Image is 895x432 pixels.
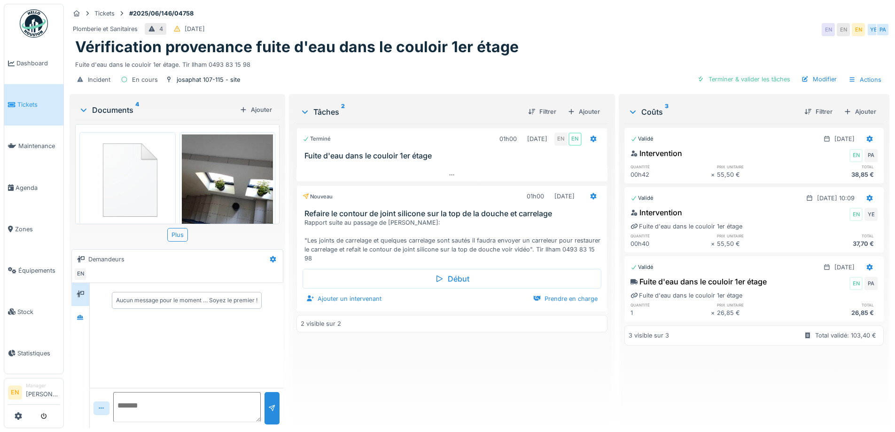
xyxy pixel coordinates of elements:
[4,43,63,84] a: Dashboard
[236,103,276,116] div: Ajouter
[8,385,22,400] li: EN
[717,302,797,308] h6: prix unitaire
[527,134,547,143] div: [DATE]
[867,23,880,36] div: YE
[303,135,331,143] div: Terminé
[797,233,878,239] h6: total
[26,382,60,389] div: Manager
[301,319,341,328] div: 2 visible sur 2
[852,23,865,36] div: EN
[73,24,138,33] div: Plomberie et Sanitaires
[4,84,63,126] a: Tickets
[665,106,669,118] sup: 3
[717,170,797,179] div: 55,50 €
[4,332,63,374] a: Statistiques
[711,308,717,317] div: ×
[125,9,197,18] strong: #2025/06/146/04758
[801,105,836,118] div: Filtrer
[16,59,60,68] span: Dashboard
[628,106,797,118] div: Coûts
[834,134,855,143] div: [DATE]
[4,250,63,291] a: Équipements
[797,170,878,179] div: 38,85 €
[17,100,60,109] span: Tickets
[527,192,544,201] div: 01h00
[630,302,711,308] h6: quantité
[837,23,850,36] div: EN
[88,255,125,264] div: Demandeurs
[304,151,603,160] h3: Fuite d'eau dans le couloir 1er étage
[75,38,519,56] h1: Vérification provenance fuite d'eau dans le couloir 1er étage
[630,207,682,218] div: Intervention
[630,291,742,300] div: Fuite d'eau dans le couloir 1er étage
[797,239,878,248] div: 37,70 €
[876,23,889,36] div: PA
[304,218,603,263] div: Rapport suite au passage de [PERSON_NAME]: "Les joints de carrelage et quelques carrelage sont sa...
[717,239,797,248] div: 55,50 €
[554,192,575,201] div: [DATE]
[864,149,878,162] div: PA
[844,73,886,86] div: Actions
[630,239,711,248] div: 00h40
[159,24,163,33] div: 4
[17,307,60,316] span: Stock
[8,382,60,405] a: EN Manager[PERSON_NAME]
[300,106,520,118] div: Tâches
[499,134,517,143] div: 01h00
[303,292,385,305] div: Ajouter un intervenant
[693,73,794,86] div: Terminer & valider les tâches
[4,167,63,208] a: Agenda
[18,141,60,150] span: Maintenance
[94,9,115,18] div: Tickets
[17,349,60,358] span: Statistiques
[864,208,878,221] div: YE
[840,105,880,118] div: Ajouter
[135,104,139,116] sup: 4
[116,296,257,305] div: Aucun message pour le moment … Soyez le premier !
[817,194,855,203] div: [DATE] 10:09
[717,233,797,239] h6: prix unitaire
[630,308,711,317] div: 1
[4,126,63,167] a: Maintenance
[630,276,767,287] div: Fuite d'eau dans le couloir 1er étage
[88,75,110,84] div: Incident
[797,308,878,317] div: 26,85 €
[79,104,236,116] div: Documents
[630,233,711,239] h6: quantité
[167,228,188,242] div: Plus
[4,291,63,332] a: Stock
[797,302,878,308] h6: total
[717,308,797,317] div: 26,85 €
[303,193,333,201] div: Nouveau
[630,222,742,231] div: Fuite d'eau dans le couloir 1er étage
[303,269,601,289] div: Début
[864,277,878,290] div: PA
[797,164,878,170] h6: total
[4,208,63,250] a: Zones
[711,170,717,179] div: ×
[75,56,884,69] div: Fuite d'eau dans le couloir 1er étage. Tir Ilham 0493 83 15 98
[630,164,711,170] h6: quantité
[629,331,669,340] div: 3 visible sur 3
[74,267,87,281] div: EN
[849,208,863,221] div: EN
[849,277,863,290] div: EN
[834,263,855,272] div: [DATE]
[630,135,654,143] div: Validé
[529,292,601,305] div: Prendre en charge
[82,134,173,222] img: 84750757-fdcc6f00-afbb-11ea-908a-1074b026b06b.png
[132,75,158,84] div: En cours
[564,105,604,118] div: Ajouter
[524,105,560,118] div: Filtrer
[849,149,863,162] div: EN
[304,209,603,218] h3: Refaire le contour de joint silicone sur la top de la douche et carrelage
[630,263,654,271] div: Validé
[185,24,205,33] div: [DATE]
[568,133,582,146] div: EN
[717,164,797,170] h6: prix unitaire
[341,106,345,118] sup: 2
[15,225,60,234] span: Zones
[26,382,60,402] li: [PERSON_NAME]
[815,331,876,340] div: Total validé: 103,40 €
[18,266,60,275] span: Équipements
